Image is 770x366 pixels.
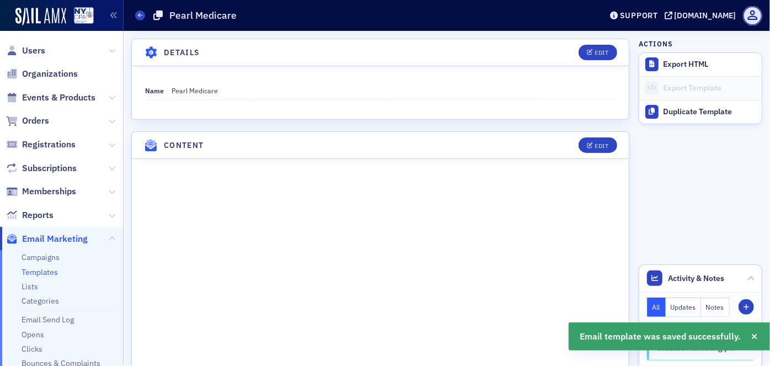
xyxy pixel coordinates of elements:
button: Edit [579,137,617,153]
span: Registrations [22,139,76,151]
span: Users [22,45,45,57]
div: Support [620,10,658,20]
div: Export Template [664,83,756,93]
img: SailAMX [74,7,94,24]
a: Orders [6,115,49,127]
span: Email Marketing [22,233,88,245]
a: Duplicate Template [639,100,762,124]
button: [DOMAIN_NAME] [665,12,740,19]
span: Events & Products [22,92,95,104]
a: Organizations [6,68,78,80]
dd: Pearl Medicare [172,82,616,99]
button: Updates [666,298,702,317]
span: Memberships [22,185,76,198]
a: Campaigns [22,252,60,262]
a: Memberships [6,185,76,198]
a: Clicks [22,344,42,354]
h4: Content [164,140,204,151]
span: Email template was saved successfully. [580,330,741,343]
h4: Actions [639,39,673,49]
span: Name [146,86,164,95]
button: All [647,298,666,317]
a: Export HTML [639,53,762,76]
a: Email Marketing [6,233,88,245]
img: SailAMX [15,8,66,25]
div: Edit [595,143,608,149]
a: Lists [22,282,38,291]
h1: Pearl Medicare [169,9,237,22]
div: [DOMAIN_NAME] [675,10,736,20]
a: Registrations [6,139,76,151]
span: Profile [743,6,762,25]
span: Subscriptions [22,162,77,174]
a: Reports [6,209,54,221]
span: Activity & Notes [669,273,725,284]
span: Reports [22,209,54,221]
a: Opens [22,330,44,340]
span: Orders [22,115,49,127]
a: Email Send Log [22,315,74,325]
a: View Homepage [66,7,94,26]
div: Duplicate Template [664,107,756,117]
h4: Details [164,47,200,59]
a: Subscriptions [6,162,77,174]
div: Export HTML [664,60,756,70]
a: Templates [22,267,58,277]
a: Events & Products [6,92,95,104]
div: Edit [595,50,608,56]
span: Organizations [22,68,78,80]
button: Notes [701,298,730,317]
button: Edit [579,45,617,60]
a: Categories [22,296,59,306]
a: Users [6,45,45,57]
